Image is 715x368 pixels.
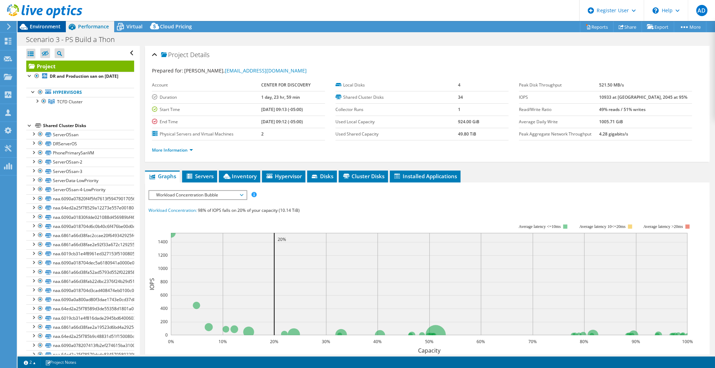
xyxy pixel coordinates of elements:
a: More [674,21,706,32]
text: 50% [425,339,433,345]
span: Workload Concentration Bubble [153,191,243,199]
a: naa.6861a66d38fae2e92f33a672c129255e [26,240,134,249]
b: [DATE] 09:12 (-05:00) [261,119,303,125]
svg: \n [652,7,659,14]
b: 1 day, 23 hr, 59 min [261,94,300,100]
text: Average latency >20ms [643,224,682,229]
a: Reports [580,21,613,32]
a: naa.64ed2a25f78589d3de55358d1801a018 [26,304,134,313]
text: 20% [278,236,286,242]
tspan: Average latency 10<=20ms [579,224,625,229]
a: naa.6861a66d38fae2a19523d6bd4a2925d8 [26,322,134,332]
label: Read/Write Ratio [519,106,599,113]
b: 4 [458,82,460,88]
span: Performance [78,23,109,30]
a: Hypervisors [26,88,134,97]
text: 100% [682,339,693,345]
a: ServerOSsan-4-LowPriority [26,185,134,194]
a: DRServerOS [26,139,134,148]
span: [PERSON_NAME], [184,67,307,74]
a: DR and Production san on [DATE] [26,72,134,81]
text: Capacity [418,347,440,354]
a: More Information [152,147,193,153]
text: 1000 [158,265,168,271]
span: Servers [186,173,214,180]
label: Used Shared Capacity [335,131,458,138]
b: 2 [261,131,264,137]
text: 400 [160,305,168,311]
b: 49.80 TiB [458,131,476,137]
label: Average Daily Write [519,118,599,125]
label: Peak Disk Throughput [519,82,599,89]
text: 800 [160,279,168,285]
a: naa.6861a66d38fac2ccae20f649342925f4 [26,231,134,240]
a: 2 [19,358,41,367]
a: naa.6090a018704d6c0b40c6f476be00d0d4 [26,222,134,231]
a: naa.6861a66d38fa52ad5793d552f022858c [26,268,134,277]
a: naa.6019cb31e4f816dade2945bd6400603e [26,313,134,322]
a: naa.6090a018704dec5a6180941a0000e008 [26,258,134,268]
text: 80% [580,339,588,345]
b: 1005.71 GiB [599,119,623,125]
label: Account [152,82,262,89]
label: Peak Aggregate Network Throughput [519,131,599,138]
a: naa.64ed2a25f78579dcde83457058022099 [26,350,134,359]
a: TCFD Cluster [26,97,134,106]
text: 600 [160,292,168,298]
b: [DATE] 09:13 (-05:00) [261,106,303,112]
a: naa.6090a078207413fb2ef274615ba31002 [26,341,134,350]
a: Project [26,61,134,72]
a: naa.6090a0a800ad80f3dae1743e0cd37d8d [26,295,134,304]
label: Used Local Capacity [335,118,458,125]
label: Shared Cluster Disks [335,94,458,101]
a: naa.6019cb31e4f8961ed327153f5100805b [26,249,134,258]
text: IOPS [148,278,156,290]
span: AD [696,5,707,16]
label: IOPS [519,94,599,101]
b: 924.00 GiB [458,119,479,125]
a: ServerOSsan [26,130,134,139]
b: 49% reads / 51% writes [599,106,645,112]
b: 4.28 gigabits/s [599,131,628,137]
text: 90% [632,339,640,345]
text: 1400 [158,239,168,245]
a: Export [641,21,674,32]
a: naa.6861a66d38fab22dbc2376f24b29d51a [26,277,134,286]
text: 1200 [158,252,168,258]
text: 0% [168,339,174,345]
span: Disks [311,173,333,180]
span: Hypervisor [265,173,302,180]
span: Cluster Disks [342,173,384,180]
div: Shared Cluster Disks [43,121,134,130]
a: PhonePrimarySanVM [26,148,134,158]
label: Duration [152,94,262,101]
span: Workload Concentration: [148,207,197,213]
span: Inventory [222,173,257,180]
a: naa.6090a01830fdde021088d456989bf46d [26,213,134,222]
b: 34 [458,94,463,100]
b: DR and Production san on [DATE] [50,73,118,79]
text: 70% [528,339,537,345]
label: Local Disks [335,82,458,89]
b: 10933 at [GEOGRAPHIC_DATA], 2045 at 95% [599,94,687,100]
a: naa.6090a07820f4f5fd7613f59479017056 [26,194,134,203]
text: 200 [160,319,168,325]
text: 60% [477,339,485,345]
label: Physical Servers and Virtual Machines [152,131,262,138]
text: 0 [165,332,168,338]
a: ServerData-LowPriority [26,176,134,185]
tspan: Average latency <=10ms [519,224,561,229]
b: 521.50 MB/s [599,82,624,88]
a: ServerOSsan-2 [26,158,134,167]
span: 98% of IOPS falls on 20% of your capacity (10.14 TiB) [198,207,300,213]
span: Cloud Pricing [160,23,192,30]
span: Installed Applications [393,173,457,180]
a: naa.64ed2a25f78529a12273e557e0018088 [26,203,134,213]
a: naa.6090a018704d3cad408474eb0100c07c [26,286,134,295]
span: Details [190,50,209,59]
text: 20% [270,339,278,345]
text: 40% [373,339,382,345]
label: Prepared for: [152,67,183,74]
label: Start Time [152,106,262,113]
a: [EMAIL_ADDRESS][DOMAIN_NAME] [225,67,307,74]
